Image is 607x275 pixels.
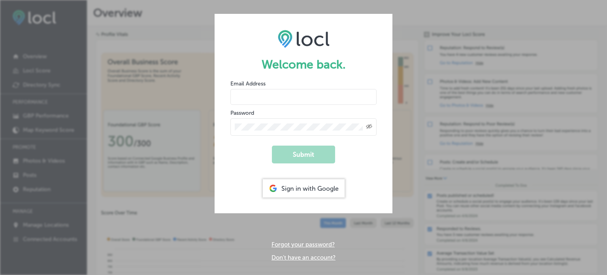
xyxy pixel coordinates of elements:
label: Password [230,110,254,116]
div: Sign in with Google [263,179,345,197]
img: LOCL logo [278,30,330,48]
label: Email Address [230,80,266,87]
a: Don't have an account? [271,254,336,261]
span: Toggle password visibility [366,123,372,131]
a: Forgot your password? [271,241,335,248]
button: Submit [272,146,335,163]
h1: Welcome back. [230,57,377,72]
